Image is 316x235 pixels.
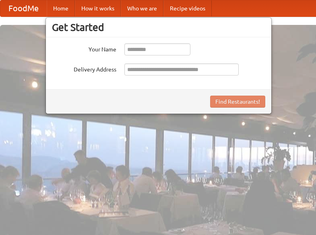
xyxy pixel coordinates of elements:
[0,0,47,16] a: FoodMe
[75,0,121,16] a: How it works
[52,21,265,33] h3: Get Started
[52,43,116,53] label: Your Name
[163,0,212,16] a: Recipe videos
[47,0,75,16] a: Home
[121,0,163,16] a: Who we are
[52,63,116,74] label: Delivery Address
[210,96,265,108] button: Find Restaurants!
